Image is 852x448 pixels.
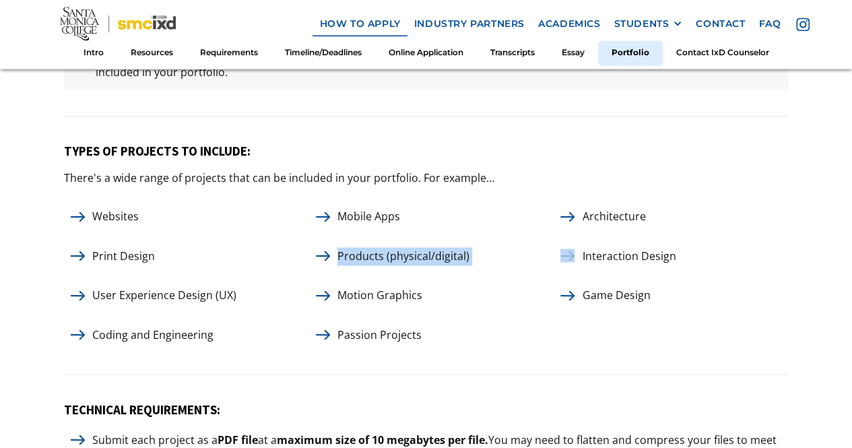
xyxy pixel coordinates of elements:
a: Contact IxD Counselor [663,41,783,66]
p: Motion Graphics [331,286,429,305]
h5: TECHNICAL REQUIREMENTS: [64,402,788,417]
a: contact [689,12,752,37]
p: Print Design [86,247,162,265]
a: Intro [70,41,117,66]
p: Game Design [575,286,657,305]
a: industry partners [407,12,531,37]
p: Mobile Apps [331,207,407,226]
a: Online Application [375,41,477,66]
p: Passion Projects [331,325,428,344]
a: Timeline/Deadlines [271,41,375,66]
div: STUDENTS [614,19,669,30]
img: Santa Monica College - SMC IxD logo [60,7,176,42]
p: User Experience Design (UX) [86,286,243,305]
p: Websites [86,207,145,226]
p: Coding and Engineering [86,325,220,344]
img: icon - instagram [796,18,810,32]
p: Products (physical/digital) [331,247,476,265]
a: how to apply [313,12,407,37]
a: faq [752,12,787,37]
p: Interaction Design [575,247,682,265]
a: Essay [548,41,598,66]
a: Academics [531,12,607,37]
strong: PDF file [218,432,258,447]
a: Transcripts [477,41,548,66]
p: There's a wide range of projects that can be included in your portfolio. For example… [64,169,494,187]
a: Resources [117,41,187,66]
a: Requirements [187,41,271,66]
h5: TYPES OF PROJECTS TO INCLUDE: [64,143,788,159]
strong: maximum size of 10 megabytes per file. [277,432,488,447]
p: Architecture [575,207,652,226]
div: STUDENTS [614,19,682,30]
a: Portfolio [598,41,663,66]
